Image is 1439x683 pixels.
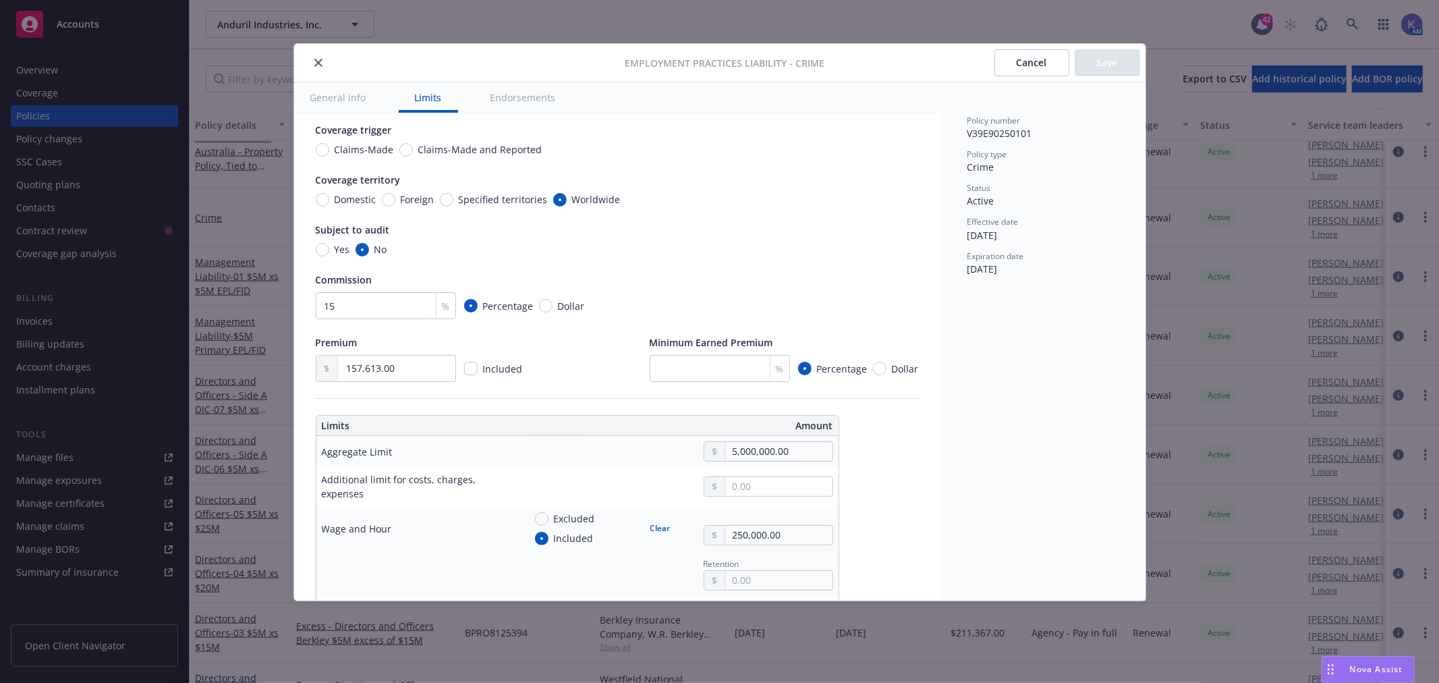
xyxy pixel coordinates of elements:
input: Foreign [382,193,395,207]
button: Nova Assist [1322,656,1415,683]
span: % [776,362,784,376]
span: Status [967,182,991,194]
span: Crime [967,161,994,173]
button: Clear [642,519,679,538]
span: V39E90250101 [967,127,1032,140]
span: Policy number [967,115,1021,126]
span: Active [967,194,994,207]
span: Excluded [554,512,595,526]
th: Limits [316,416,526,436]
span: Included [554,531,594,545]
th: Amount [582,416,838,436]
input: Excluded [535,512,548,526]
input: Percentage [464,299,478,312]
input: 0.00 [726,526,832,545]
input: Claims-Made [316,143,329,157]
input: Percentage [798,362,812,375]
span: Claims-Made and Reported [418,142,542,157]
span: Worldwide [572,192,621,207]
input: No [356,243,369,256]
span: Coverage territory [316,173,401,186]
span: Retention [704,558,739,570]
span: Dollar [558,299,585,313]
input: 0.00 [338,356,455,381]
input: Domestic [316,193,329,207]
button: General info [294,82,383,113]
button: close [310,55,327,71]
span: Specified territories [459,192,548,207]
span: Percentage [483,299,534,313]
div: Drag to move [1322,657,1339,682]
div: Aggregate Limit [322,445,393,459]
span: Effective date [967,216,1019,227]
input: Claims-Made and Reported [399,143,413,157]
input: 0.00 [726,477,832,496]
input: Yes [316,243,329,256]
input: 0.00 [726,442,832,461]
input: Worldwide [553,193,567,207]
span: Policy type [967,148,1007,160]
span: Dollar [892,362,919,376]
span: Nova Assist [1350,663,1403,675]
span: % [442,299,450,313]
span: Coverage trigger [316,124,392,136]
span: Yes [335,242,350,256]
button: Cancel [994,49,1069,76]
span: Employment Practices Liability - Crime [625,56,825,70]
input: Dollar [873,362,886,375]
span: Claims-Made [335,142,394,157]
button: Limits [399,82,458,113]
span: Percentage [817,362,868,376]
span: Expiration date [967,250,1024,262]
span: Domestic [335,192,376,207]
span: Subject to audit [316,223,390,236]
div: Wage and Hour [322,522,392,536]
input: Included [535,532,548,545]
span: No [374,242,387,256]
input: 0.00 [726,571,832,590]
span: Foreign [401,192,434,207]
span: Commission [316,273,372,286]
span: Premium [316,336,358,349]
button: Endorsements [474,82,572,113]
span: [DATE] [967,263,998,275]
span: Included [483,362,523,375]
input: Specified territories [440,193,453,207]
span: [DATE] [967,229,998,242]
div: Additional limit for costs, charges, expenses [322,472,513,501]
input: Dollar [539,299,553,312]
span: Minimum Earned Premium [650,336,773,349]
